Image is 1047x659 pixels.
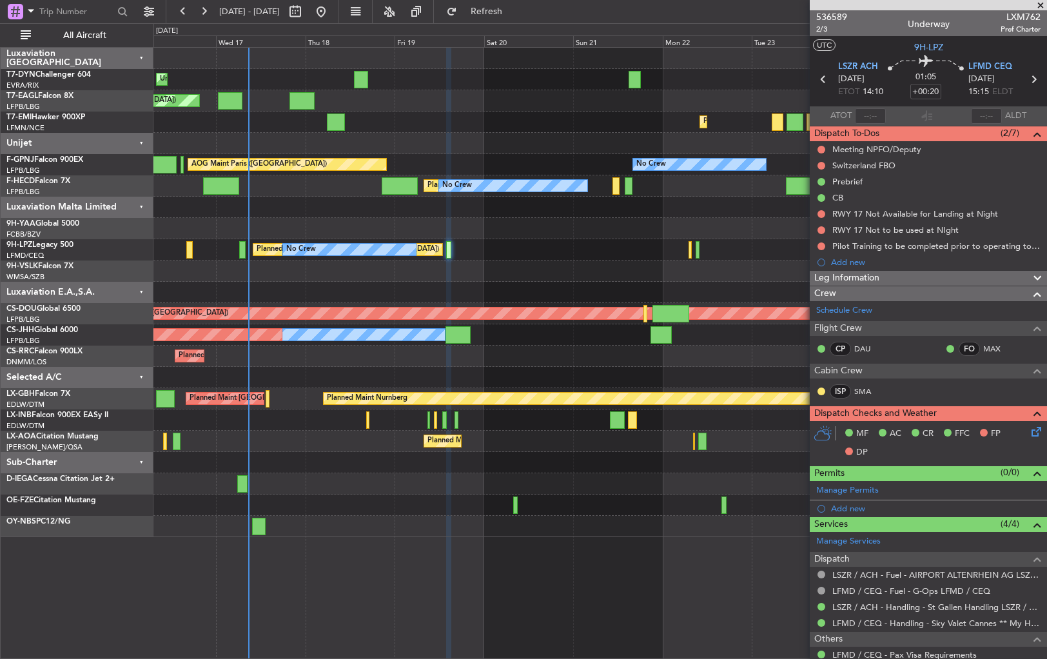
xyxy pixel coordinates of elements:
[831,257,1041,268] div: Add new
[6,71,91,79] a: T7-DYNChallenger 604
[814,286,836,301] span: Crew
[6,390,70,398] a: LX-GBHFalcon 7X
[6,348,34,355] span: CS-RRC
[6,497,96,504] a: OE-FZECitation Mustang
[395,35,484,47] div: Fri 19
[856,428,868,440] span: MF
[6,187,40,197] a: LFPB/LBG
[6,102,40,112] a: LFPB/LBG
[752,35,841,47] div: Tue 23
[955,428,970,440] span: FFC
[991,428,1001,440] span: FP
[832,602,1041,613] a: LSZR / ACH - Handling - St Gallen Handling LSZR / ACH
[573,35,663,47] div: Sun 21
[838,86,859,99] span: ETOT
[813,39,836,51] button: UTC
[6,433,36,440] span: LX-AOA
[1001,10,1041,24] span: LXM762
[6,305,81,313] a: CS-DOUGlobal 6500
[863,86,883,99] span: 14:10
[1005,110,1026,123] span: ALDT
[832,241,1041,251] div: Pilot Training to be completed prior to operating to LFMD
[663,35,752,47] div: Mon 22
[306,35,395,47] div: Thu 18
[832,569,1041,580] a: LSZR / ACH - Fuel - AIRPORT ALTENRHEIN AG LSZR / ACH
[814,364,863,379] span: Cabin Crew
[6,262,38,270] span: 9H-VSLK
[923,428,934,440] span: CR
[814,126,879,141] span: Dispatch To-Dos
[968,73,995,86] span: [DATE]
[832,144,921,155] div: Meeting NPFO/Deputy
[219,6,280,17] span: [DATE] - [DATE]
[6,315,40,324] a: LFPB/LBG
[816,24,847,35] span: 2/3
[6,262,73,270] a: 9H-VSLKFalcon 7X
[6,518,70,526] a: OY-NBSPC12/NG
[814,466,845,481] span: Permits
[6,326,78,334] a: CS-JHHGlobal 6000
[832,618,1041,629] a: LFMD / CEQ - Handling - Sky Valet Cannes ** My Handling**LFMD / CEQ
[832,224,959,235] div: RWY 17 Not to be used at NIght
[816,535,881,548] a: Manage Services
[6,156,83,164] a: F-GPNJFalcon 900EX
[983,343,1012,355] a: MAX
[460,7,514,16] span: Refresh
[286,240,316,259] div: No Crew
[814,517,848,532] span: Services
[968,86,989,99] span: 15:15
[703,112,827,132] div: Planned Maint [GEOGRAPHIC_DATA]
[427,176,631,195] div: Planned Maint [GEOGRAPHIC_DATA] ([GEOGRAPHIC_DATA])
[6,400,44,409] a: EDLW/DTM
[6,123,44,133] a: LFMN/NCE
[6,92,38,100] span: T7-EAGL
[832,192,843,203] div: CB
[854,343,883,355] a: DAU
[6,241,73,249] a: 9H-LPZLegacy 500
[442,176,472,195] div: No Crew
[6,411,32,419] span: LX-INB
[959,342,980,356] div: FO
[1001,517,1019,531] span: (4/4)
[6,230,41,239] a: FCBB/BZV
[830,342,851,356] div: CP
[190,389,393,408] div: Planned Maint [GEOGRAPHIC_DATA] ([GEOGRAPHIC_DATA])
[6,71,35,79] span: T7-DYN
[484,35,574,47] div: Sat 20
[6,305,37,313] span: CS-DOU
[914,41,943,54] span: 9H-LPZ
[908,17,950,31] div: Underway
[992,86,1013,99] span: ELDT
[814,321,862,336] span: Flight Crew
[6,113,85,121] a: T7-EMIHawker 900XP
[856,446,868,459] span: DP
[6,156,34,164] span: F-GPNJ
[6,348,83,355] a: CS-RRCFalcon 900LX
[6,433,99,440] a: LX-AOACitation Mustang
[832,208,998,219] div: RWY 17 Not Available for Landing at Night
[14,25,140,46] button: All Aircraft
[191,155,327,174] div: AOG Maint Paris ([GEOGRAPHIC_DATA])
[6,220,35,228] span: 9H-YAA
[6,518,36,526] span: OY-NBS
[1001,466,1019,479] span: (0/0)
[6,177,35,185] span: F-HECD
[6,390,35,398] span: LX-GBH
[816,484,879,497] a: Manage Permits
[6,442,83,452] a: [PERSON_NAME]/QSA
[6,475,115,483] a: D-IEGACessna Citation Jet 2+
[327,389,407,408] div: Planned Maint Nurnberg
[179,346,382,366] div: Planned Maint [GEOGRAPHIC_DATA] ([GEOGRAPHIC_DATA])
[6,497,34,504] span: OE-FZE
[6,113,32,121] span: T7-EMI
[6,475,33,483] span: D-IEGA
[636,155,666,174] div: No Crew
[34,31,136,40] span: All Aircraft
[890,428,901,440] span: AC
[6,92,73,100] a: T7-EAGLFalcon 8X
[6,166,40,175] a: LFPB/LBG
[160,70,325,89] div: Unplanned Maint [GEOGRAPHIC_DATA] (Riga Intl)
[830,110,852,123] span: ATOT
[6,411,108,419] a: LX-INBFalcon 900EX EASy II
[1001,24,1041,35] span: Pref Charter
